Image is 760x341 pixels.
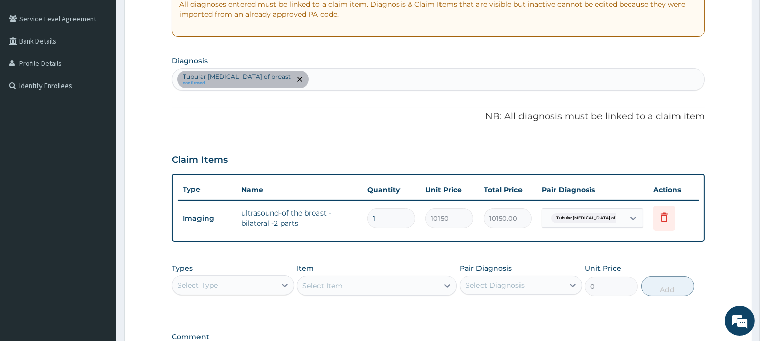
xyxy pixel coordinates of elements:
div: Select Diagnosis [465,280,525,290]
label: Diagnosis [172,56,208,66]
th: Actions [648,180,699,200]
th: Name [236,180,362,200]
label: Types [172,264,193,273]
span: remove selection option [295,75,304,84]
label: Unit Price [585,263,621,273]
td: Imaging [178,209,236,228]
td: ultrasound-of the breast - bilateral -2 parts [236,203,362,233]
textarea: Type your message and hit 'Enter' [5,231,193,266]
th: Pair Diagnosis [537,180,648,200]
div: Chat with us now [53,57,170,70]
th: Total Price [478,180,537,200]
label: Item [297,263,314,273]
div: Select Type [177,280,218,290]
div: Minimize live chat window [166,5,190,29]
label: Pair Diagnosis [460,263,512,273]
span: We're online! [59,105,140,207]
p: NB: All diagnosis must be linked to a claim item [172,110,705,123]
small: confirmed [183,81,291,86]
button: Add [641,276,694,296]
img: d_794563401_company_1708531726252_794563401 [19,51,41,76]
p: Tubular [MEDICAL_DATA] of breast [183,73,291,81]
th: Unit Price [420,180,478,200]
th: Quantity [362,180,420,200]
span: Tubular [MEDICAL_DATA] of breast [551,213,634,223]
th: Type [178,180,236,199]
h3: Claim Items [172,155,228,166]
